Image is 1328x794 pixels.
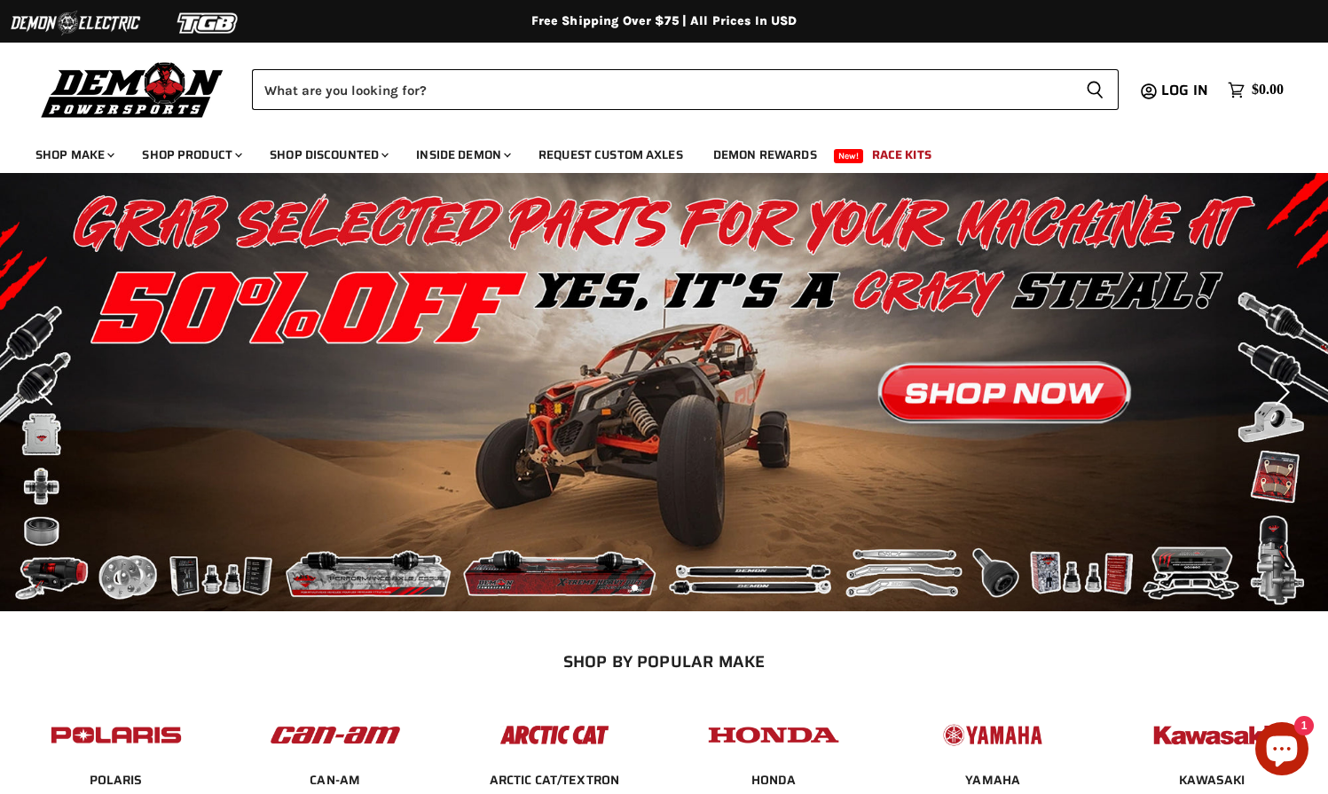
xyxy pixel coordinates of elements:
[142,6,275,40] img: TGB Logo 2
[965,772,1020,788] a: YAMAHA
[690,585,696,591] li: Page dot 4
[1161,79,1208,101] span: Log in
[704,708,843,762] img: POPULAR_MAKE_logo_4_4923a504-4bac-4306-a1be-165a52280178.jpg
[9,6,142,40] img: Demon Electric Logo 2
[485,708,624,762] img: POPULAR_MAKE_logo_3_027535af-6171-4c5e-a9bc-f0eccd05c5d6.jpg
[266,708,405,762] img: POPULAR_MAKE_logo_1_adc20308-ab24-48c4-9fac-e3c1a623d575.jpg
[1252,82,1284,98] span: $0.00
[525,137,696,173] a: Request Custom Axles
[22,130,1279,173] ul: Main menu
[923,708,1062,762] img: POPULAR_MAKE_logo_5_20258e7f-293c-4aac-afa8-159eaa299126.jpg
[490,772,620,790] span: ARCTIC CAT/TEXTRON
[403,137,522,173] a: Inside Demon
[22,137,125,173] a: Shop Make
[1153,83,1219,98] a: Log in
[252,69,1119,110] form: Product
[965,772,1020,790] span: YAMAHA
[256,137,399,173] a: Shop Discounted
[859,137,945,173] a: Race Kits
[22,652,1307,671] h2: SHOP BY POPULAR MAKE
[310,772,360,790] span: CAN-AM
[1072,69,1119,110] button: Search
[90,772,143,790] span: POLARIS
[700,137,830,173] a: Demon Rewards
[651,585,657,591] li: Page dot 2
[47,708,185,762] img: POPULAR_MAKE_logo_2_dba48cf1-af45-46d4-8f73-953a0f002620.jpg
[1179,772,1245,788] a: KAWASAKI
[31,374,67,410] button: Previous
[310,772,360,788] a: CAN-AM
[1261,374,1297,410] button: Next
[1250,722,1314,780] inbox-online-store-chat: Shopify online store chat
[751,772,797,790] span: HONDA
[1143,708,1281,762] img: POPULAR_MAKE_logo_6_76e8c46f-2d1e-4ecc-b320-194822857d41.jpg
[1219,77,1293,103] a: $0.00
[90,772,143,788] a: POLARIS
[751,772,797,788] a: HONDA
[632,585,638,591] li: Page dot 1
[1179,772,1245,790] span: KAWASAKI
[129,137,253,173] a: Shop Product
[671,585,677,591] li: Page dot 3
[252,69,1072,110] input: Search
[35,58,230,121] img: Demon Powersports
[490,772,620,788] a: ARCTIC CAT/TEXTRON
[834,149,864,163] span: New!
